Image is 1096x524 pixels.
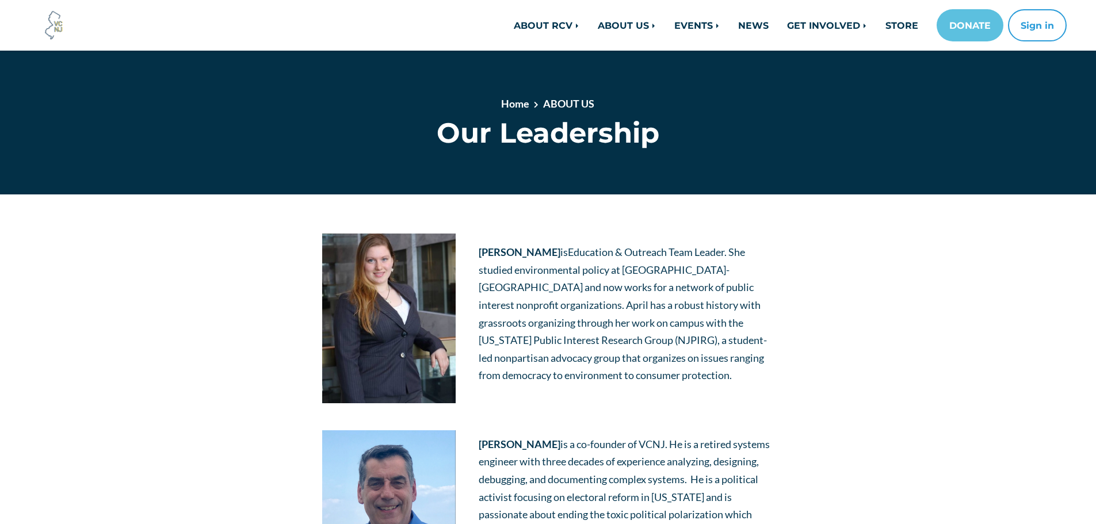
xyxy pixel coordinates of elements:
[311,116,785,150] h1: Our Leadership
[876,14,927,37] a: STORE
[568,246,724,258] span: Education & Outreach Team Leader
[543,97,594,110] a: ABOUT US
[352,96,744,116] nav: breadcrumb
[665,14,729,37] a: EVENTS
[479,246,560,258] strong: [PERSON_NAME]
[937,9,1003,41] a: DONATE
[1008,9,1067,41] button: Sign in or sign up
[479,438,560,450] strong: [PERSON_NAME]
[729,14,778,37] a: NEWS
[39,10,70,41] img: Voter Choice NJ
[479,246,767,381] span: is . She studied environmental policy at [GEOGRAPHIC_DATA]-[GEOGRAPHIC_DATA] and now works for a ...
[501,97,529,110] a: Home
[505,14,589,37] a: ABOUT RCV
[589,14,665,37] a: ABOUT US
[302,9,1067,41] nav: Main navigation
[778,14,876,37] a: GET INVOLVED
